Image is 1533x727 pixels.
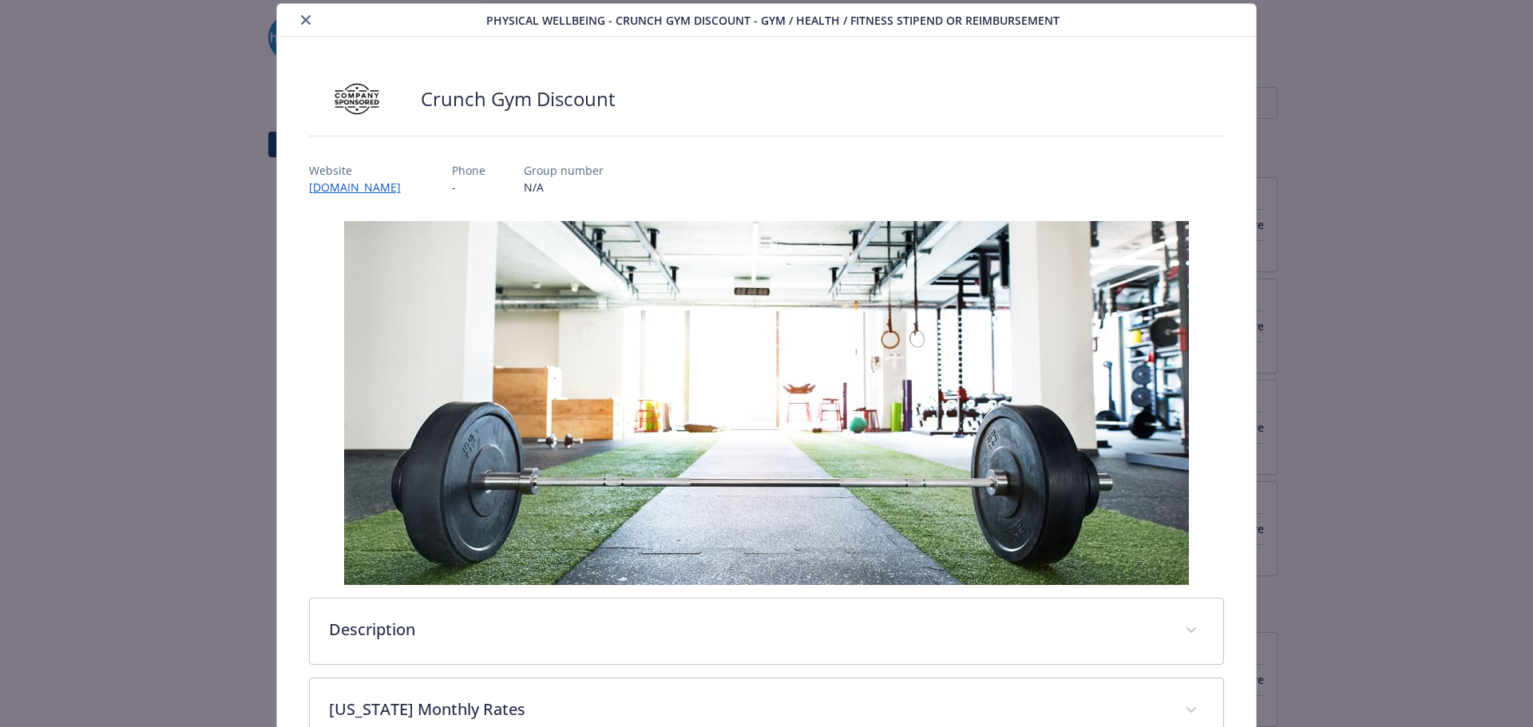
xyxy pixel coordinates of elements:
p: - [452,179,485,196]
p: Phone [452,162,485,179]
span: Physical Wellbeing - Crunch Gym Discount - Gym / Health / Fitness Stipend or reimbursement [486,12,1060,29]
p: Website [309,162,414,179]
img: Company Sponsored [309,75,405,123]
p: Description [329,618,1167,642]
div: Description [310,599,1224,664]
button: close [296,10,315,30]
p: Group number [524,162,604,179]
img: banner [344,221,1189,585]
a: [DOMAIN_NAME] [309,180,414,195]
p: [US_STATE] Monthly Rates [329,697,1167,721]
p: N/A [524,179,604,196]
h2: Crunch Gym Discount [421,85,616,113]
